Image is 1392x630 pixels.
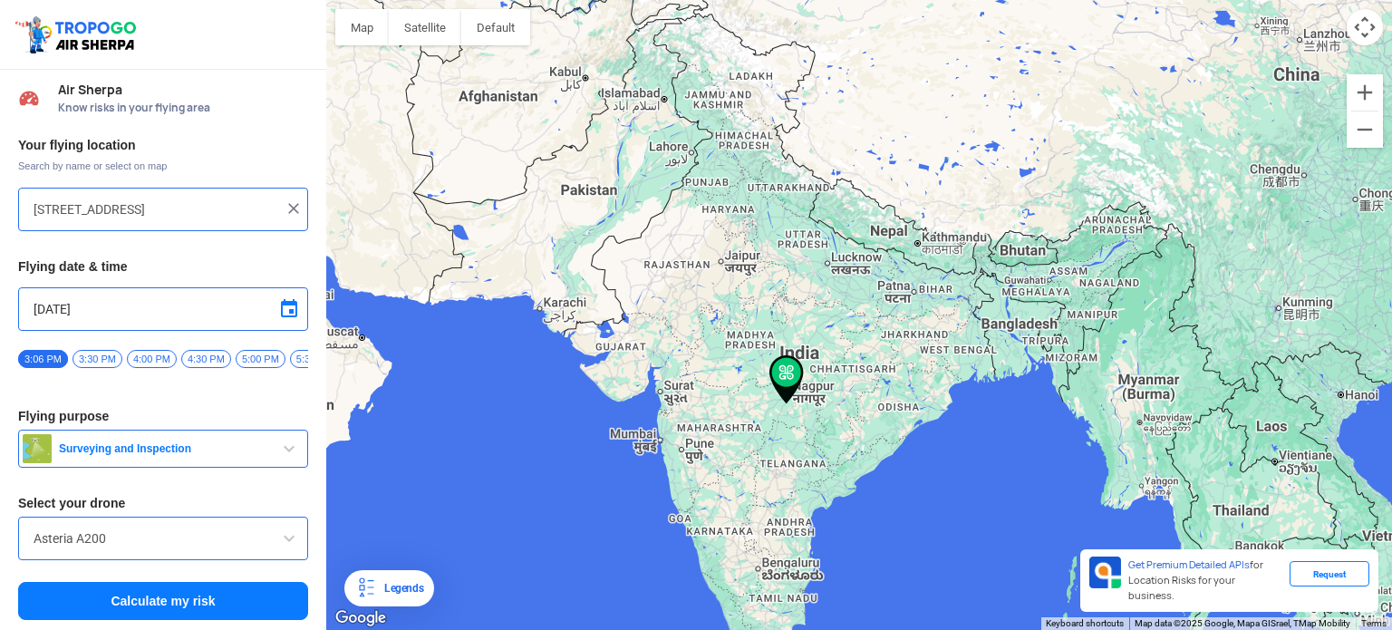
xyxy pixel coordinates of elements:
[1347,111,1383,148] button: Zoom out
[1089,557,1121,588] img: Premium APIs
[58,82,308,97] span: Air Sherpa
[18,87,40,109] img: Risk Scores
[1121,557,1290,605] div: for Location Risks for your business.
[1046,617,1124,630] button: Keyboard shortcuts
[18,430,308,468] button: Surveying and Inspection
[389,9,461,45] button: Show satellite imagery
[18,260,308,273] h3: Flying date & time
[377,577,423,599] div: Legends
[1347,9,1383,45] button: Map camera controls
[18,497,308,509] h3: Select your drone
[58,101,308,115] span: Know risks in your flying area
[1361,618,1387,628] a: Terms
[331,606,391,630] img: Google
[1135,618,1350,628] span: Map data ©2025 Google, Mapa GISrael, TMap Mobility
[18,410,308,422] h3: Flying purpose
[181,350,231,368] span: 4:30 PM
[52,441,278,456] span: Surveying and Inspection
[1290,561,1369,586] div: Request
[23,434,52,463] img: survey.png
[127,350,177,368] span: 4:00 PM
[18,582,308,620] button: Calculate my risk
[34,298,293,320] input: Select Date
[72,350,122,368] span: 3:30 PM
[290,350,340,368] span: 5:30 PM
[18,139,308,151] h3: Your flying location
[355,577,377,599] img: Legends
[331,606,391,630] a: Open this area in Google Maps (opens a new window)
[34,199,279,220] input: Search your flying location
[34,528,293,549] input: Search by name or Brand
[335,9,389,45] button: Show street map
[14,14,142,55] img: ic_tgdronemaps.svg
[1347,74,1383,111] button: Zoom in
[18,159,308,173] span: Search by name or select on map
[236,350,285,368] span: 5:00 PM
[1128,558,1250,571] span: Get Premium Detailed APIs
[18,350,68,368] span: 3:06 PM
[285,199,303,218] img: ic_close.png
